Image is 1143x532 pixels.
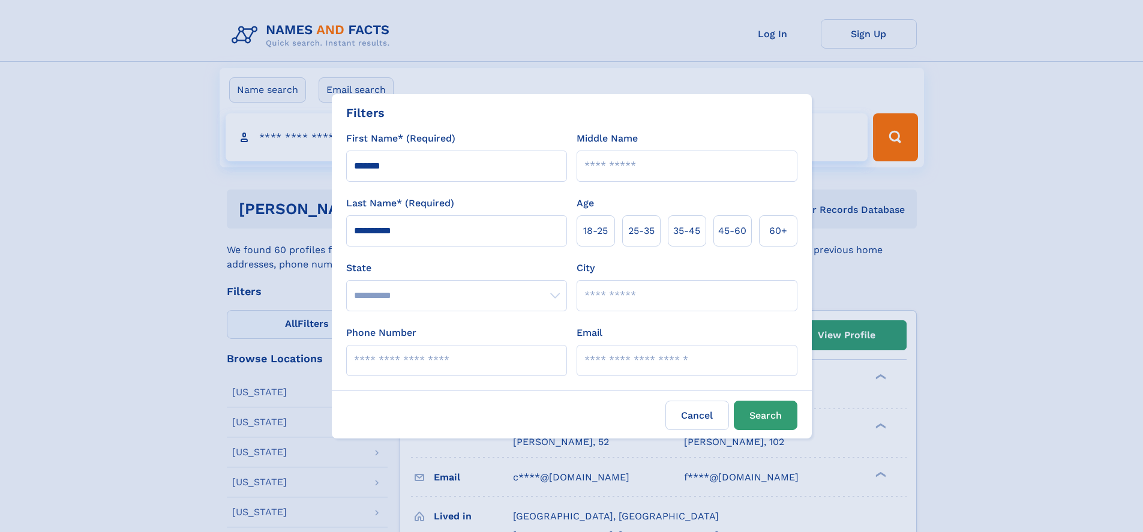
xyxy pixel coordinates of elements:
[346,261,567,275] label: State
[346,104,385,122] div: Filters
[577,261,595,275] label: City
[346,326,416,340] label: Phone Number
[628,224,655,238] span: 25‑35
[577,131,638,146] label: Middle Name
[718,224,746,238] span: 45‑60
[769,224,787,238] span: 60+
[734,401,797,430] button: Search
[577,196,594,211] label: Age
[577,326,602,340] label: Email
[346,196,454,211] label: Last Name* (Required)
[583,224,608,238] span: 18‑25
[665,401,729,430] label: Cancel
[346,131,455,146] label: First Name* (Required)
[673,224,700,238] span: 35‑45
